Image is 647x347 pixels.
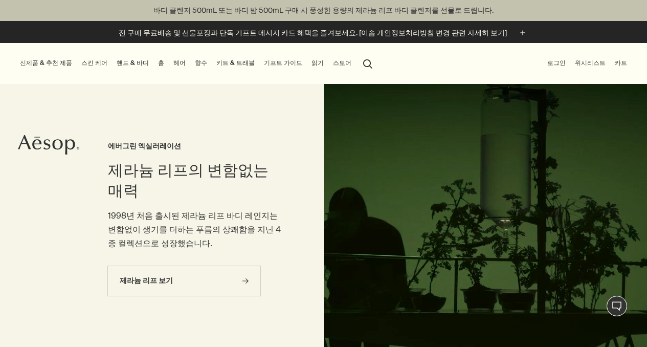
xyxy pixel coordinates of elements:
[607,296,627,316] button: 1:1 채팅 상담
[119,27,528,39] button: 전 구매 무료배송 및 선물포장과 단독 기프트 메시지 카드 혜택을 즐겨보세요. [이솝 개인정보처리방침 변경 관련 자세히 보기]
[309,57,326,70] a: 읽기
[193,57,209,70] a: 향수
[119,28,507,38] p: 전 구매 무료배송 및 선물포장과 단독 기프트 메시지 카드 혜택을 즐겨보세요. [이솝 개인정보처리방침 변경 관련 자세히 보기]
[108,209,283,251] p: 1998년 처음 출시된 제라늄 리프 바디 레인지는 변함없이 생기를 더하는 푸름의 상쾌함을 지닌 4종 컬렉션으로 성장했습니다.
[108,140,283,153] h3: 에버그린 엑실러레이션
[545,57,568,70] button: 로그인
[171,57,188,70] a: 헤어
[18,57,74,70] button: 신제품 & 추천 제품
[331,57,353,70] button: 스토어
[214,57,257,70] a: 키트 & 트래블
[359,53,377,73] button: 검색창 열기
[18,135,79,155] svg: Aesop
[573,57,608,70] a: 위시리스트
[613,57,629,70] button: 카트
[107,266,261,296] a: 제라늄 리프 보기
[262,57,304,70] a: 기프트 가이드
[545,43,629,84] nav: supplementary
[115,57,151,70] a: 핸드 & 바디
[108,160,283,201] h2: 제라늄 리프의 변함없는 매력
[79,57,109,70] a: 스킨 케어
[156,57,166,70] a: 홈
[18,135,79,158] a: Aesop
[18,43,377,84] nav: primary
[10,5,637,16] p: 바디 클렌저 500mL 또는 바디 밤 500mL 구매 시 풍성한 용량의 제라늄 리프 바디 클렌저를 선물로 드립니다.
